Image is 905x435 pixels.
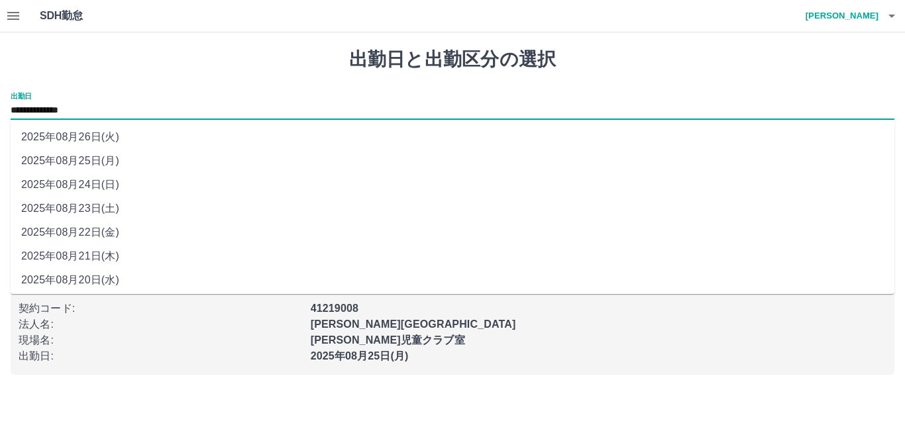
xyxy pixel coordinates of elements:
h1: 出勤日と出勤区分の選択 [11,48,894,71]
label: 出勤日 [11,91,32,101]
li: 2025年08月22日(金) [11,220,894,244]
p: 出勤日 : [19,348,303,364]
li: 2025年08月26日(火) [11,125,894,149]
p: 現場名 : [19,332,303,348]
li: 2025年08月23日(土) [11,197,894,220]
p: 契約コード : [19,301,303,316]
li: 2025年08月20日(水) [11,268,894,292]
li: 2025年08月19日(火) [11,292,894,316]
li: 2025年08月24日(日) [11,173,894,197]
p: 法人名 : [19,316,303,332]
b: 41219008 [311,303,358,314]
li: 2025年08月25日(月) [11,149,894,173]
b: [PERSON_NAME]児童クラブ室 [311,334,465,346]
li: 2025年08月21日(木) [11,244,894,268]
b: 2025年08月25日(月) [311,350,409,362]
b: [PERSON_NAME][GEOGRAPHIC_DATA] [311,318,516,330]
